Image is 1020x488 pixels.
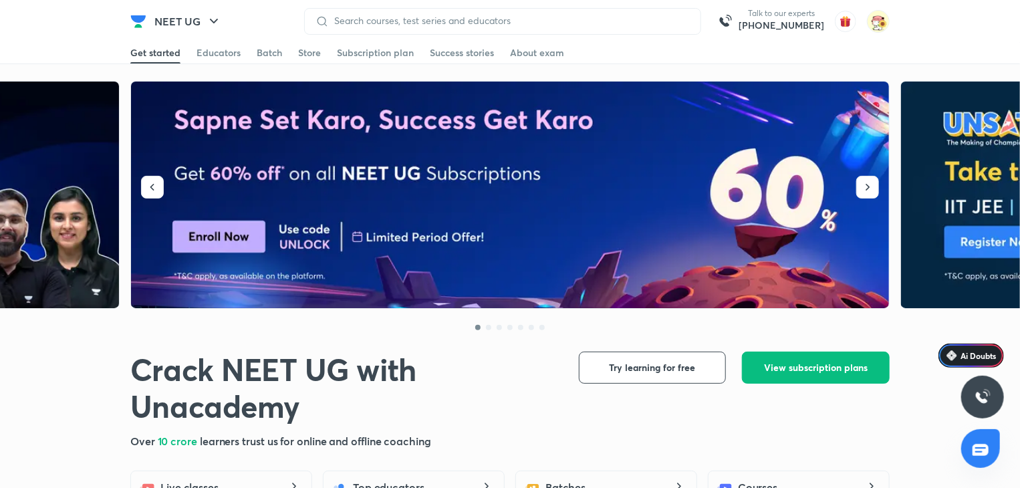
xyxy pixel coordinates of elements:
span: Ai Doubts [961,350,996,361]
a: Get started [130,42,180,64]
a: About exam [510,42,564,64]
button: Try learning for free [579,352,726,384]
span: Try learning for free [610,361,696,374]
button: View subscription plans [742,352,890,384]
div: Batch [257,46,282,59]
span: View subscription plans [764,361,868,374]
h1: Crack NEET UG with Unacademy [130,352,557,425]
div: Get started [130,46,180,59]
a: Store [298,42,321,64]
a: Subscription plan [337,42,414,64]
input: Search courses, test series and educators [329,15,690,26]
img: call-us [712,8,739,35]
a: Batch [257,42,282,64]
a: Ai Doubts [938,344,1004,368]
img: Company Logo [130,13,146,29]
img: ttu [975,389,991,405]
span: 10 crore [158,434,200,448]
div: Store [298,46,321,59]
p: Talk to our experts [739,8,824,19]
div: Success stories [430,46,494,59]
a: Educators [197,42,241,64]
span: Over [130,434,158,448]
img: avatar [835,11,856,32]
a: Success stories [430,42,494,64]
div: About exam [510,46,564,59]
img: Icon [946,350,957,361]
a: [PHONE_NUMBER] [739,19,824,32]
span: learners trust us for online and offline coaching [200,434,431,448]
button: NEET UG [146,8,230,35]
div: Subscription plan [337,46,414,59]
img: Samikshya Patra [867,10,890,33]
div: Educators [197,46,241,59]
